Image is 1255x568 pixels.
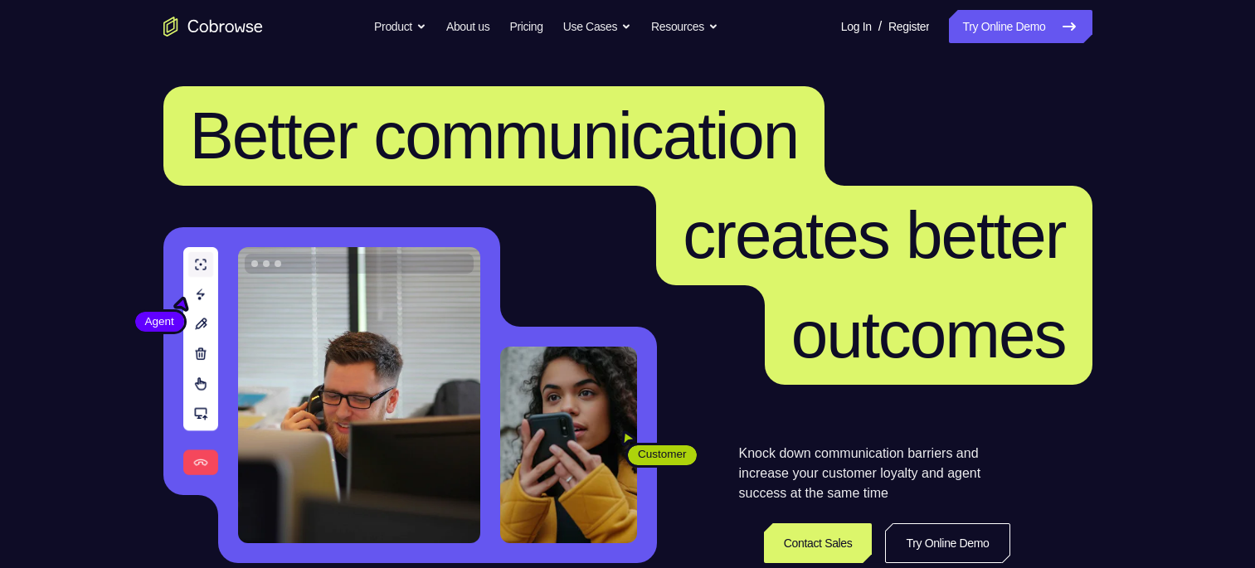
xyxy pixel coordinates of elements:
[163,17,263,36] a: Go to the home page
[885,523,1009,563] a: Try Online Demo
[683,198,1065,272] span: creates better
[949,10,1092,43] a: Try Online Demo
[841,10,872,43] a: Log In
[791,298,1066,371] span: outcomes
[238,247,480,543] img: A customer support agent talking on the phone
[446,10,489,43] a: About us
[764,523,873,563] a: Contact Sales
[500,347,637,543] img: A customer holding their phone
[739,444,1010,503] p: Knock down communication barriers and increase your customer loyalty and agent success at the sam...
[878,17,882,36] span: /
[374,10,426,43] button: Product
[190,99,799,172] span: Better communication
[509,10,542,43] a: Pricing
[563,10,631,43] button: Use Cases
[888,10,929,43] a: Register
[651,10,718,43] button: Resources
